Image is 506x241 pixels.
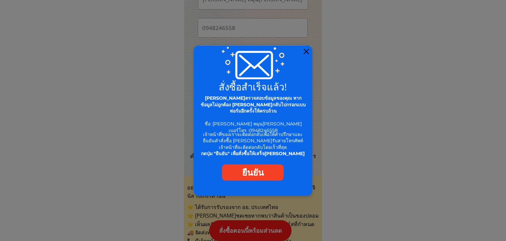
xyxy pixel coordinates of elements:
span: 0948246558 [249,127,278,133]
span: กดปุ่ม "ยืนยัน" เพื่อสั่งซื้อให้เสร็จ[PERSON_NAME] [201,151,305,156]
span: [PERSON_NAME]ตรวจสอบข้อมูลของคุณ หากข้อมูลไม่ถูกต้อง [PERSON_NAME]กลับไปกรอกแบบฟอร์มอีกครั้งให้คร... [201,95,306,114]
h2: สั่งซื้อสำเร็จแล้ว! [198,82,308,91]
span: [PERSON_NAME] หมุน[PERSON_NAME] [213,121,302,127]
div: เจ้าหน้าที่ของเราจะติดต่อกลับเพื่อให้คำปรึกษาและยืนยันคำสั่งซื้อ [PERSON_NAME]รับสายโทรศัพท์ เจ้า... [199,131,307,157]
a: ยืนยัน [222,164,284,181]
div: ชื่อ : เบอร์โทร : [199,95,307,134]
